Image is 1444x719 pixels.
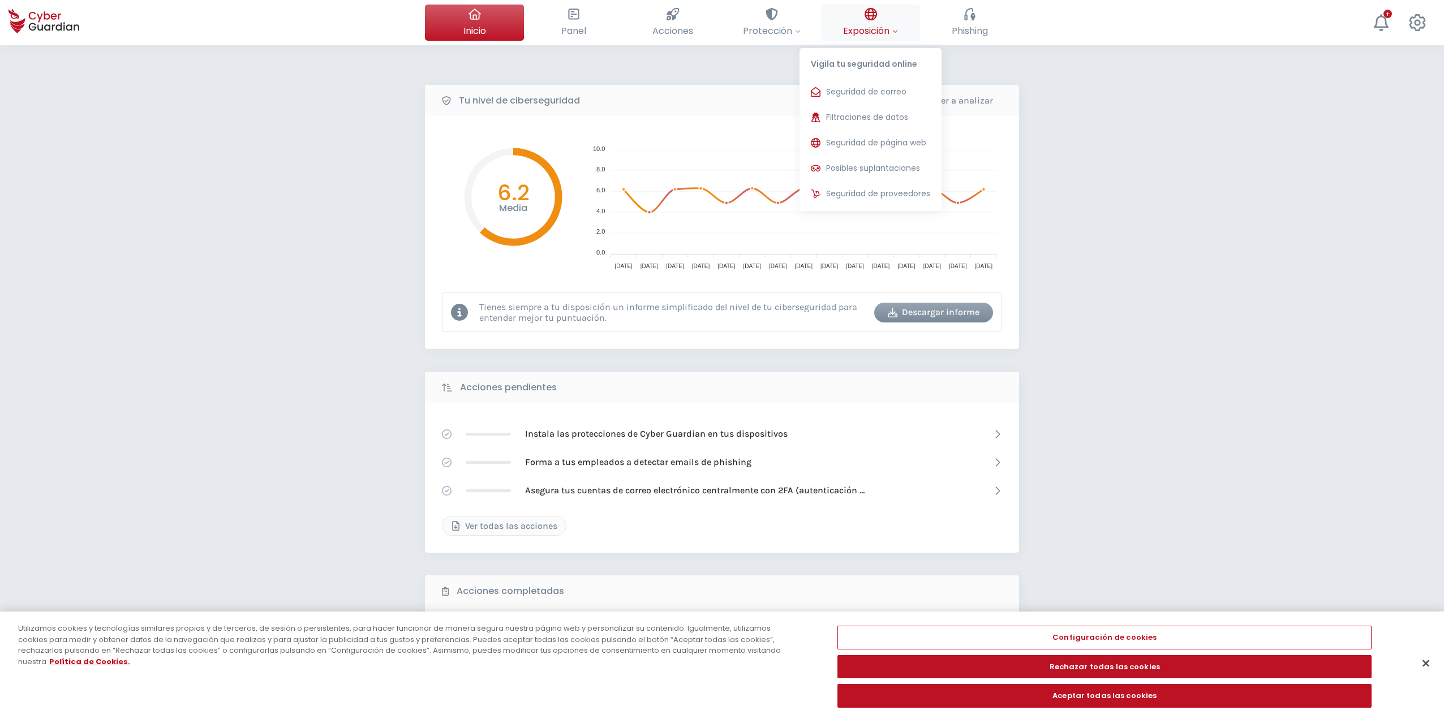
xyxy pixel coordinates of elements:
[593,145,605,152] tspan: 10.0
[846,263,864,269] tspan: [DATE]
[952,24,988,38] span: Phishing
[614,263,633,269] tspan: [DATE]
[897,263,916,269] tspan: [DATE]
[837,684,1372,708] button: Aceptar todas las cookies
[800,183,942,205] button: Seguridad de proveedores
[744,263,762,269] tspan: [DATE]
[874,303,993,322] button: Descargar informe
[561,24,586,38] span: Panel
[596,208,605,214] tspan: 4.0
[1413,651,1438,676] button: Cerrar
[596,249,605,256] tspan: 0.0
[596,166,605,173] tspan: 8.0
[722,5,821,41] button: Protección
[800,106,942,129] button: Filtraciones de datos
[666,263,684,269] tspan: [DATE]
[525,428,788,440] p: Instala las protecciones de Cyber Guardian en tus dispositivos
[525,484,865,497] p: Asegura tus cuentas de correo electrónico centralmente con 2FA (autenticación [PERSON_NAME] factor)
[826,111,908,123] span: Filtraciones de datos
[949,263,967,269] tspan: [DATE]
[843,24,898,38] span: Exposición
[459,94,580,107] b: Tu nivel de ciberseguridad
[641,263,659,269] tspan: [DATE]
[820,263,839,269] tspan: [DATE]
[524,5,623,41] button: Panel
[717,263,736,269] tspan: [DATE]
[623,5,722,41] button: Acciones
[800,48,942,75] p: Vigila tu seguridad online
[892,91,1011,110] button: Volver a analizar
[800,132,942,154] button: Seguridad de página web
[451,519,557,533] div: Ver todas las acciones
[460,381,557,394] b: Acciones pendientes
[821,5,920,41] button: ExposiciónVigila tu seguridad onlineSeguridad de correoFiltraciones de datosSeguridad de página w...
[463,24,486,38] span: Inicio
[596,228,605,235] tspan: 2.0
[457,584,564,598] b: Acciones completadas
[800,81,942,104] button: Seguridad de correo
[826,188,930,200] span: Seguridad de proveedores
[826,86,906,98] span: Seguridad de correo
[794,263,813,269] tspan: [DATE]
[525,456,751,468] p: Forma a tus empleados a detectar emails de phishing
[837,626,1372,649] button: Configuración de cookies, Abre el cuadro de diálogo del centro de preferencias.
[837,655,1372,679] button: Rechazar todas las cookies
[826,162,920,174] span: Posibles suplantaciones
[743,24,801,38] span: Protección
[49,656,130,667] a: Más información sobre su privacidad, se abre en una nueva pestaña
[769,263,787,269] tspan: [DATE]
[692,263,710,269] tspan: [DATE]
[900,94,1002,107] div: Volver a analizar
[479,302,866,323] p: Tienes siempre a tu disposición un informe simplificado del nivel de tu ciberseguridad para enten...
[18,623,794,667] div: Utilizamos cookies y tecnologías similares propias y de terceros, de sesión o persistentes, para ...
[826,137,926,149] span: Seguridad de página web
[923,263,942,269] tspan: [DATE]
[596,187,605,193] tspan: 6.0
[872,263,890,269] tspan: [DATE]
[883,305,985,319] div: Descargar informe
[652,24,693,38] span: Acciones
[800,157,942,180] button: Posibles suplantaciones
[975,263,993,269] tspan: [DATE]
[1383,10,1392,18] div: +
[442,516,566,536] button: Ver todas las acciones
[425,5,524,41] button: Inicio
[920,5,1019,41] button: Phishing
